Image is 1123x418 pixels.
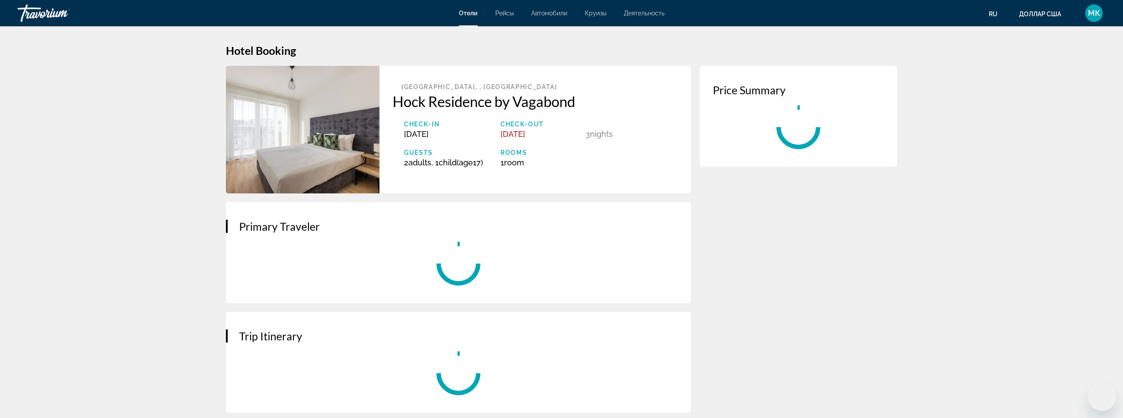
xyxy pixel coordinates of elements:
a: Травориум [18,2,105,25]
div: rooms [501,147,581,158]
h3: Primary Traveler [239,220,678,233]
button: Меню пользователя [1083,4,1105,22]
span: Age [459,158,473,167]
font: доллар США [1019,11,1061,18]
div: Check-in [404,119,485,129]
span: Adults [408,158,431,167]
font: МК [1088,8,1100,18]
span: [DATE] [501,129,525,139]
a: Круизы [585,10,606,17]
h3: Price Summary [713,83,884,96]
span: , 1 [431,158,483,167]
button: Изменить язык [989,7,1006,20]
span: 3 [586,129,590,139]
a: Hock Residence by Vagabond [393,93,678,110]
div: Check-out [501,119,581,129]
button: Изменить валюту [1019,7,1069,20]
span: 2 [404,158,431,167]
iframe: Кнопка запуска окна обмена сообщениями [1088,383,1116,411]
a: Автомобили [531,10,567,17]
a: Отели [459,10,478,17]
span: [DATE] [404,129,429,139]
h1: Hotel Booking [226,44,897,57]
span: Nights [590,129,613,139]
span: [GEOGRAPHIC_DATA], , [GEOGRAPHIC_DATA] [401,83,558,90]
a: Деятельность [624,10,665,17]
h3: Trip Itinerary [239,329,678,343]
span: ( 17) [439,158,483,167]
span: 1 [501,158,524,167]
font: ru [989,11,998,18]
a: Рейсы [495,10,514,17]
div: Guests [404,147,485,158]
span: Child [439,158,457,167]
span: Room [504,158,524,167]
